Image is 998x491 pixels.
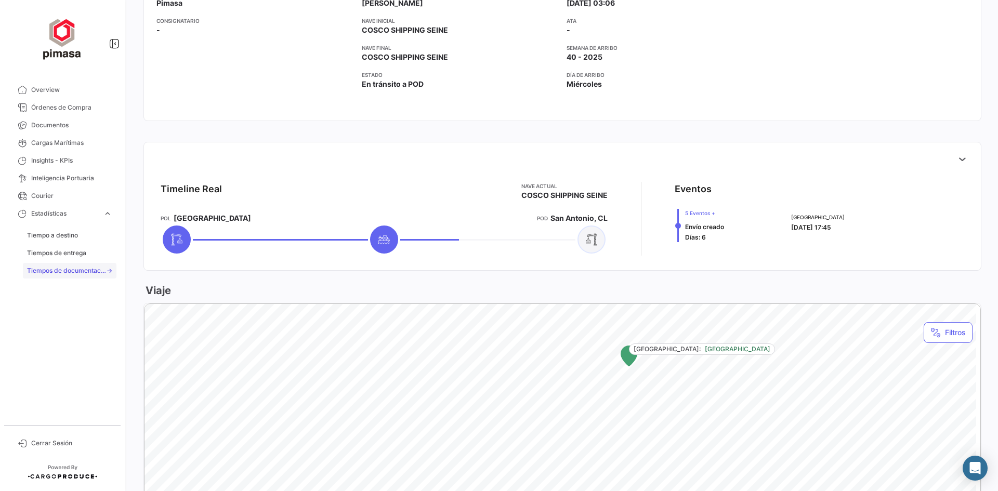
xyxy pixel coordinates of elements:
span: [GEOGRAPHIC_DATA] [174,213,251,223]
app-card-info-title: Día de Arribo [567,71,764,79]
app-card-info-title: POL [161,214,171,222]
span: Tiempos de documentación [27,266,106,275]
span: - [156,25,160,35]
span: Insights - KPIs [31,156,112,165]
span: Overview [31,85,112,95]
span: 40 - 2025 [567,52,602,62]
span: [GEOGRAPHIC_DATA] [791,213,845,221]
span: - [567,25,570,35]
span: San Antonio, CL [550,213,608,223]
a: Órdenes de Compra [8,99,116,116]
app-card-info-title: ATA [567,17,764,25]
span: Tiempos de entrega [27,248,86,258]
span: Inteligencia Portuaria [31,174,112,183]
a: Inteligencia Portuaria [8,169,116,187]
a: Tiempos de documentación [23,263,116,278]
span: expand_more [103,209,112,218]
img: ff117959-d04a-4809-8d46-49844dc85631.png [36,12,88,64]
app-card-info-title: Estado [362,71,559,79]
span: Cerrar Sesión [31,439,112,448]
a: Tiempo a destino [23,228,116,243]
span: Tiempo a destino [27,231,78,240]
span: Estadísticas [31,209,99,218]
a: Cargas Marítimas [8,134,116,152]
span: [DATE] 17:45 [791,223,831,231]
a: Overview [8,81,116,99]
span: Miércoles [567,79,602,89]
span: COSCO SHIPPING SEINE [362,52,448,62]
span: Envío creado [685,223,724,231]
app-card-info-title: Nave inicial [362,17,559,25]
app-card-info-title: Semana de Arribo [567,44,764,52]
app-card-info-title: Nave final [362,44,559,52]
span: Órdenes de Compra [31,103,112,112]
div: Timeline Real [161,182,222,196]
div: Abrir Intercom Messenger [963,456,988,481]
button: Filtros [924,322,973,343]
span: [GEOGRAPHIC_DATA]: [634,344,701,354]
span: [GEOGRAPHIC_DATA] [705,344,770,354]
div: Map marker [621,346,637,366]
span: En tránsito a POD [362,79,424,89]
span: 5 Eventos + [685,209,724,217]
a: Tiempos de entrega [23,245,116,261]
div: Eventos [675,182,712,196]
h3: Viaje [143,283,171,298]
app-card-info-title: Nave actual [521,182,608,190]
a: Courier [8,187,116,205]
span: Documentos [31,121,112,130]
span: COSCO SHIPPING SEINE [362,25,448,35]
span: Cargas Marítimas [31,138,112,148]
span: COSCO SHIPPING SEINE [521,190,608,201]
a: Documentos [8,116,116,134]
span: Días: 6 [685,233,706,241]
app-card-info-title: POD [537,214,548,222]
span: Courier [31,191,112,201]
a: Insights - KPIs [8,152,116,169]
app-card-info-title: Consignatario [156,17,353,25]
